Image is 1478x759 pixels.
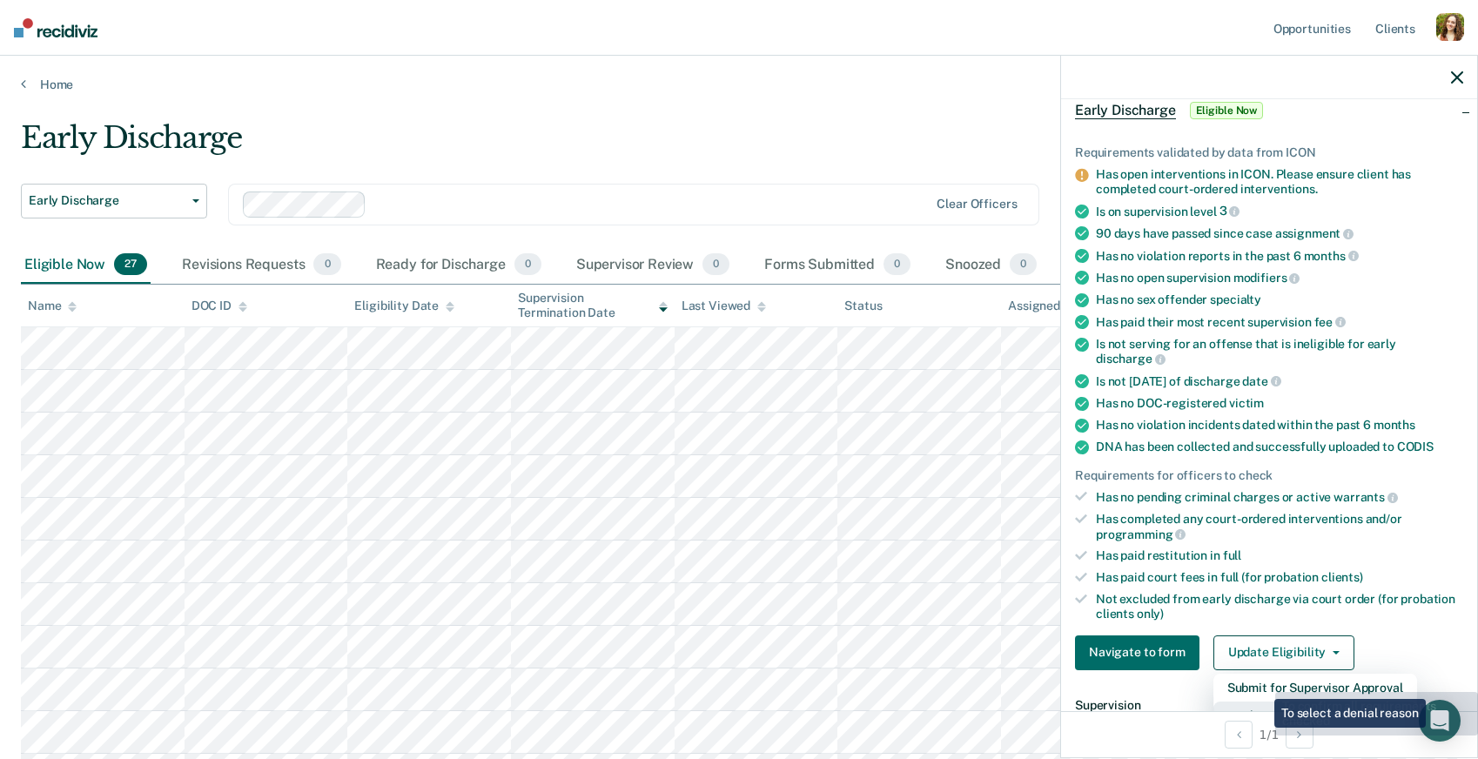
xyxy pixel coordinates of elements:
[1190,102,1264,119] span: Eligible Now
[1233,271,1300,285] span: modifiers
[29,193,185,208] span: Early Discharge
[1096,512,1463,541] div: Has completed any court-ordered interventions and/or
[1096,352,1166,366] span: discharge
[1061,711,1477,757] div: 1 / 1
[1096,204,1463,219] div: Is on supervision level
[1096,527,1186,541] span: programming
[1275,226,1354,240] span: assignment
[178,246,344,285] div: Revisions Requests
[1229,396,1264,410] span: victim
[1096,337,1463,366] div: Is not serving for an offense that is ineligible for early
[1223,548,1241,562] span: full
[942,246,1040,285] div: Snoozed
[1075,635,1206,670] a: Navigate to form link
[354,299,454,313] div: Eligibility Date
[1096,270,1463,285] div: Has no open supervision
[1137,607,1164,621] span: only)
[682,299,766,313] div: Last Viewed
[1075,635,1199,670] button: Navigate to form
[1096,373,1463,389] div: Is not [DATE] of discharge
[1213,674,1417,702] button: Submit for Supervisor Approval
[1096,292,1463,307] div: Has no sex offender
[1213,702,1417,729] button: Mark as Ineligible
[28,299,77,313] div: Name
[21,120,1130,170] div: Early Discharge
[1010,253,1037,276] span: 0
[1321,570,1363,584] span: clients)
[937,197,1017,212] div: Clear officers
[761,246,914,285] div: Forms Submitted
[373,246,545,285] div: Ready for Discharge
[313,253,340,276] span: 0
[702,253,729,276] span: 0
[844,299,882,313] div: Status
[1210,292,1261,306] span: specialty
[1075,468,1463,483] div: Requirements for officers to check
[1419,700,1461,742] div: Open Intercom Messenger
[1397,440,1434,453] span: CODIS
[1096,570,1463,585] div: Has paid court fees in full (for probation
[1096,440,1463,454] div: DNA has been collected and successfully uploaded to
[1286,721,1313,749] button: Next Opportunity
[1061,83,1477,138] div: Early DischargeEligible Now
[1225,721,1253,749] button: Previous Opportunity
[573,246,734,285] div: Supervisor Review
[1334,490,1398,504] span: warrants
[1096,548,1463,563] div: Has paid restitution in
[1096,489,1463,505] div: Has no pending criminal charges or active
[1075,145,1463,160] div: Requirements validated by data from ICON
[1008,299,1090,313] div: Assigned to
[1242,374,1280,388] span: date
[191,299,247,313] div: DOC ID
[514,253,541,276] span: 0
[1374,418,1415,432] span: months
[1219,204,1240,218] span: 3
[1096,167,1463,197] div: Has open interventions in ICON. Please ensure client has completed court-ordered interventions.
[883,253,910,276] span: 0
[1096,248,1463,264] div: Has no violation reports in the past 6
[518,291,668,320] div: Supervision Termination Date
[1075,102,1176,119] span: Early Discharge
[1096,396,1463,411] div: Has no DOC-registered
[114,253,147,276] span: 27
[1304,249,1359,263] span: months
[1096,592,1463,621] div: Not excluded from early discharge via court order (for probation clients
[1314,315,1346,329] span: fee
[21,77,1457,92] a: Home
[14,18,97,37] img: Recidiviz
[1096,418,1463,433] div: Has no violation incidents dated within the past 6
[1096,314,1463,330] div: Has paid their most recent supervision
[1213,635,1354,670] button: Update Eligibility
[21,246,151,285] div: Eligible Now
[1075,698,1463,713] dt: Supervision
[1096,225,1463,241] div: 90 days have passed since case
